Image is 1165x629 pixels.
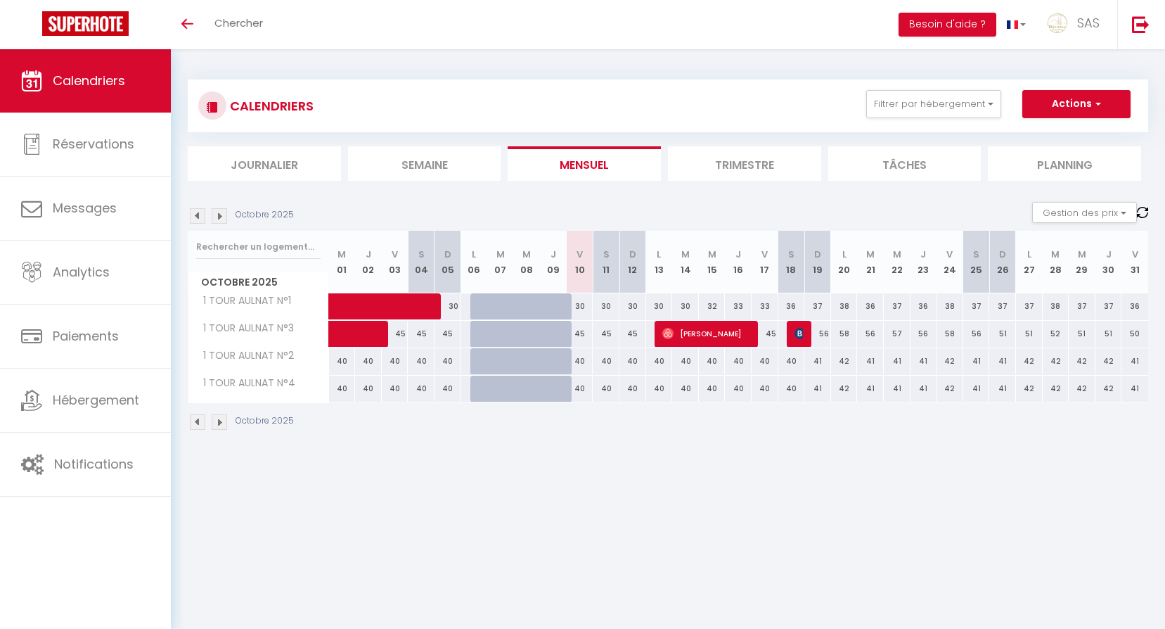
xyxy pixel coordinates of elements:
div: 40 [646,348,673,374]
th: 07 [487,231,514,293]
div: 42 [831,348,858,374]
abbr: M [866,248,875,261]
div: 40 [699,376,726,402]
span: Réservations [53,135,134,153]
div: 56 [963,321,990,347]
img: logout [1132,15,1150,33]
div: 41 [910,348,937,374]
abbr: M [496,248,505,261]
div: 37 [884,293,910,319]
div: 37 [963,293,990,319]
div: 30 [619,293,646,319]
span: SAS [1077,14,1100,32]
div: 37 [804,293,831,319]
span: Paiements [53,327,119,345]
div: 40 [567,348,593,374]
div: 40 [752,348,778,374]
div: 42 [1095,376,1122,402]
abbr: J [735,248,741,261]
th: 11 [593,231,619,293]
th: 05 [435,231,461,293]
span: Octobre 2025 [188,272,328,293]
span: Analytics [53,263,110,281]
th: 26 [989,231,1016,293]
th: 19 [804,231,831,293]
button: Gestion des prix [1032,202,1137,223]
div: 40 [646,376,673,402]
div: 42 [1069,376,1095,402]
abbr: S [603,248,610,261]
th: 18 [778,231,805,293]
div: 37 [1095,293,1122,319]
abbr: S [418,248,425,261]
div: 42 [1095,348,1122,374]
abbr: D [814,248,821,261]
div: 40 [408,376,435,402]
div: 38 [936,293,963,319]
div: 51 [1095,321,1122,347]
div: 41 [857,348,884,374]
span: 1 TOUR AULNAT N°4 [191,376,299,391]
th: 12 [619,231,646,293]
div: 40 [752,376,778,402]
div: 40 [778,348,805,374]
abbr: M [337,248,346,261]
abbr: J [551,248,556,261]
abbr: J [920,248,926,261]
th: 31 [1121,231,1148,293]
div: 45 [435,321,461,347]
img: NO IMAGE [1137,207,1148,218]
div: 38 [1043,293,1069,319]
div: 41 [884,376,910,402]
div: 41 [804,376,831,402]
div: 45 [567,321,593,347]
div: 40 [699,348,726,374]
li: Trimestre [668,146,821,181]
div: 42 [1043,348,1069,374]
div: 41 [857,376,884,402]
div: 40 [619,348,646,374]
abbr: J [366,248,371,261]
div: 40 [382,348,408,374]
span: Chercher [214,15,263,30]
div: 58 [936,321,963,347]
img: Super Booking [42,11,129,36]
abbr: M [681,248,690,261]
div: 40 [672,376,699,402]
div: 40 [619,376,646,402]
abbr: V [577,248,583,261]
p: Octobre 2025 [236,414,294,428]
div: 42 [1016,348,1043,374]
li: Journalier [188,146,341,181]
div: 40 [593,348,619,374]
th: 27 [1016,231,1043,293]
div: 36 [1121,293,1148,319]
span: 1 TOUR AULNAT N°1 [191,293,295,309]
button: Actions [1022,90,1131,118]
div: 40 [382,376,408,402]
th: 17 [752,231,778,293]
div: 41 [963,348,990,374]
div: 40 [355,348,382,374]
span: 1 TOUR AULNAT N°3 [191,321,297,336]
div: 51 [1069,321,1095,347]
abbr: S [788,248,794,261]
div: 42 [1069,348,1095,374]
div: 33 [725,293,752,319]
div: 41 [884,348,910,374]
abbr: V [392,248,398,261]
div: 42 [1016,376,1043,402]
abbr: D [629,248,636,261]
div: 40 [435,348,461,374]
span: 1 TOUR AULNAT N°2 [191,348,297,364]
li: Mensuel [508,146,661,181]
abbr: S [973,248,979,261]
div: 40 [355,376,382,402]
th: 10 [567,231,593,293]
div: 36 [910,293,937,319]
div: 41 [804,348,831,374]
div: 45 [752,321,778,347]
th: 08 [514,231,541,293]
span: Messages [53,199,117,217]
th: 28 [1043,231,1069,293]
